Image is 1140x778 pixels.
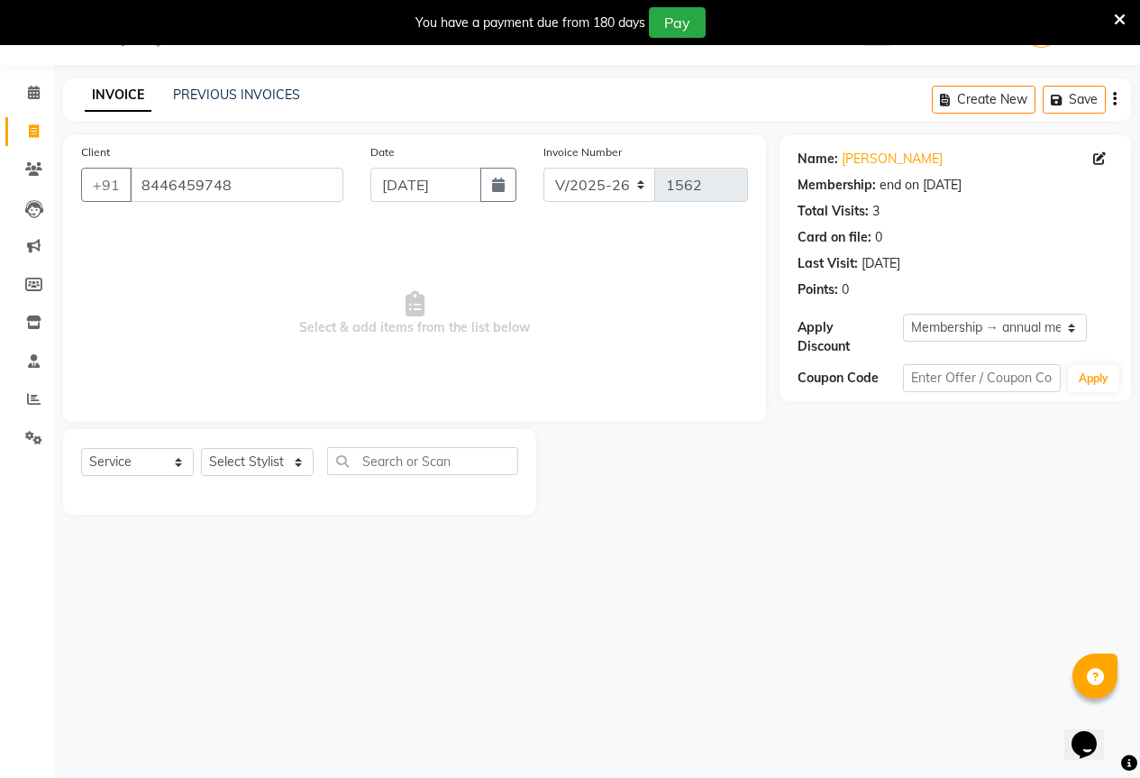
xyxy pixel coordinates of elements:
[81,168,132,202] button: +91
[649,7,706,38] button: Pay
[798,202,869,221] div: Total Visits:
[1064,706,1122,760] iframe: chat widget
[1043,86,1106,114] button: Save
[81,144,110,160] label: Client
[798,254,858,273] div: Last Visit:
[862,254,900,273] div: [DATE]
[798,150,838,169] div: Name:
[85,79,151,112] a: INVOICE
[327,447,518,475] input: Search or Scan
[130,168,343,202] input: Search by Name/Mobile/Email/Code
[173,87,300,103] a: PREVIOUS INVOICES
[880,176,962,195] div: end on [DATE]
[798,228,871,247] div: Card on file:
[415,14,645,32] div: You have a payment due from 180 days
[842,280,849,299] div: 0
[842,150,943,169] a: [PERSON_NAME]
[798,318,903,356] div: Apply Discount
[875,228,882,247] div: 0
[798,176,876,195] div: Membership:
[798,369,903,388] div: Coupon Code
[932,86,1035,114] button: Create New
[903,364,1061,392] input: Enter Offer / Coupon Code
[81,224,748,404] span: Select & add items from the list below
[370,144,395,160] label: Date
[872,202,880,221] div: 3
[798,280,838,299] div: Points:
[1068,365,1119,392] button: Apply
[543,144,622,160] label: Invoice Number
